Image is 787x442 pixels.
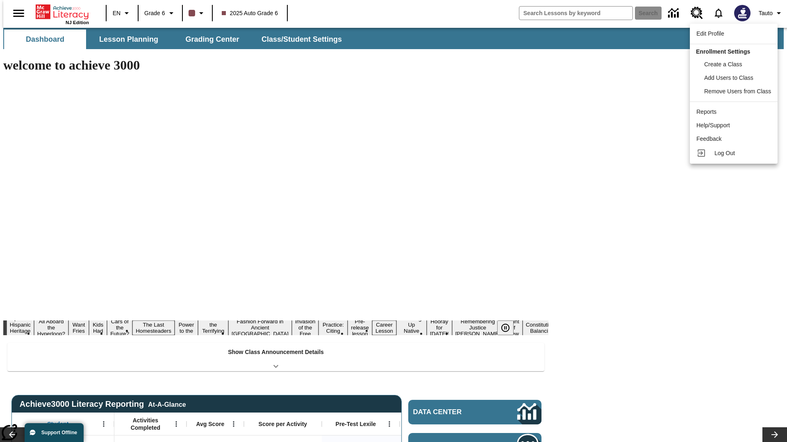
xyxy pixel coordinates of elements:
span: Create a Class [704,61,742,68]
span: Feedback [696,135,721,142]
span: Help/Support [696,122,730,129]
span: Remove Users from Class [704,88,771,95]
span: Edit Profile [696,30,724,37]
span: Enrollment Settings [696,48,750,55]
span: Reports [696,108,716,115]
span: Add Users to Class [704,74,753,81]
span: Log Out [714,150,735,156]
